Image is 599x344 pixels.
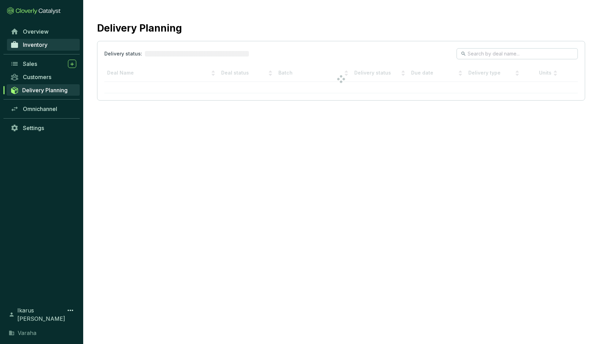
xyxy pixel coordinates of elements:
[468,50,567,58] input: Search by deal name...
[7,122,80,134] a: Settings
[22,87,68,94] span: Delivery Planning
[23,41,47,48] span: Inventory
[7,26,80,37] a: Overview
[23,124,44,131] span: Settings
[23,74,51,80] span: Customers
[7,58,80,70] a: Sales
[7,39,80,51] a: Inventory
[7,71,80,83] a: Customers
[7,84,80,96] a: Delivery Planning
[17,306,66,323] span: Ikarus [PERSON_NAME]
[23,105,57,112] span: Omnichannel
[7,103,80,115] a: Omnichannel
[97,21,182,35] h2: Delivery Planning
[104,50,142,57] p: Delivery status:
[23,28,49,35] span: Overview
[23,60,37,67] span: Sales
[18,329,36,337] span: Varaha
